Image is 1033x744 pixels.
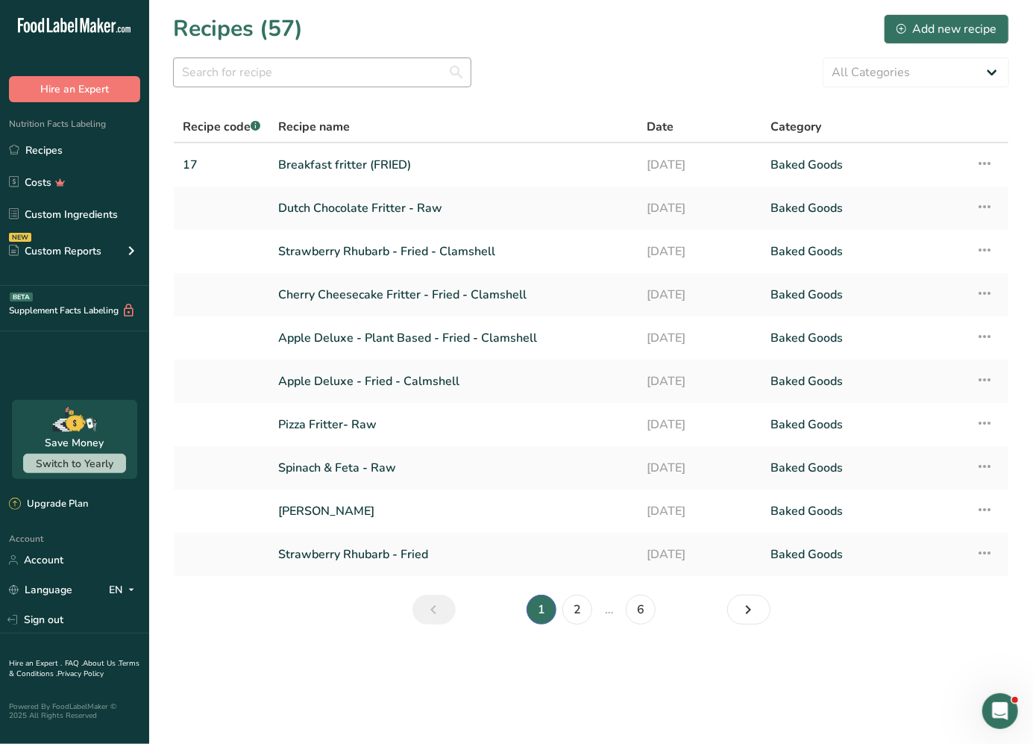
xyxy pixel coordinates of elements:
[23,454,126,473] button: Switch to Yearly
[173,57,471,87] input: Search for recipe
[647,452,753,484] a: [DATE]
[647,149,753,181] a: [DATE]
[278,118,350,136] span: Recipe name
[109,581,140,599] div: EN
[83,658,119,669] a: About Us .
[173,12,303,46] h1: Recipes (57)
[278,236,629,267] a: Strawberry Rhubarb - Fried - Clamshell
[278,322,629,354] a: Apple Deluxe - Plant Based - Fried - Clamshell
[982,693,1018,729] iframe: Intercom live chat
[647,366,753,397] a: [DATE]
[278,452,629,484] a: Spinach & Feta - Raw
[884,14,1009,44] button: Add new recipe
[770,366,958,397] a: Baked Goods
[647,322,753,354] a: [DATE]
[9,658,139,679] a: Terms & Conditions .
[770,118,821,136] span: Category
[183,119,260,135] span: Recipe code
[9,497,88,512] div: Upgrade Plan
[770,193,958,224] a: Baked Goods
[278,366,629,397] a: Apple Deluxe - Fried - Calmshell
[897,20,996,38] div: Add new recipe
[183,149,260,181] a: 17
[647,236,753,267] a: [DATE]
[770,539,958,570] a: Baked Goods
[727,595,770,625] a: Next page
[647,279,753,310] a: [DATE]
[45,435,104,451] div: Save Money
[9,243,101,259] div: Custom Reports
[278,193,629,224] a: Dutch Chocolate Fritter - Raw
[65,658,83,669] a: FAQ .
[9,233,31,242] div: NEW
[626,595,656,625] a: Page 6.
[10,293,33,301] div: BETA
[278,279,629,310] a: Cherry Cheesecake Fritter - Fried - Clamshell
[770,496,958,527] a: Baked Goods
[770,236,958,267] a: Baked Goods
[57,669,104,679] a: Privacy Policy
[770,322,958,354] a: Baked Goods
[9,702,140,720] div: Powered By FoodLabelMaker © 2025 All Rights Reserved
[770,149,958,181] a: Baked Goods
[770,452,958,484] a: Baked Goods
[412,595,456,625] a: Previous page
[9,577,72,603] a: Language
[9,658,62,669] a: Hire an Expert .
[278,496,629,527] a: [PERSON_NAME]
[770,409,958,440] a: Baked Goods
[647,539,753,570] a: [DATE]
[647,118,674,136] span: Date
[770,279,958,310] a: Baked Goods
[36,457,113,471] span: Switch to Yearly
[647,193,753,224] a: [DATE]
[647,496,753,527] a: [DATE]
[562,595,592,625] a: Page 2.
[9,76,140,102] button: Hire an Expert
[278,149,629,181] a: Breakfast fritter (FRIED)
[278,409,629,440] a: Pizza Fritter- Raw
[647,409,753,440] a: [DATE]
[278,539,629,570] a: Strawberry Rhubarb - Fried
